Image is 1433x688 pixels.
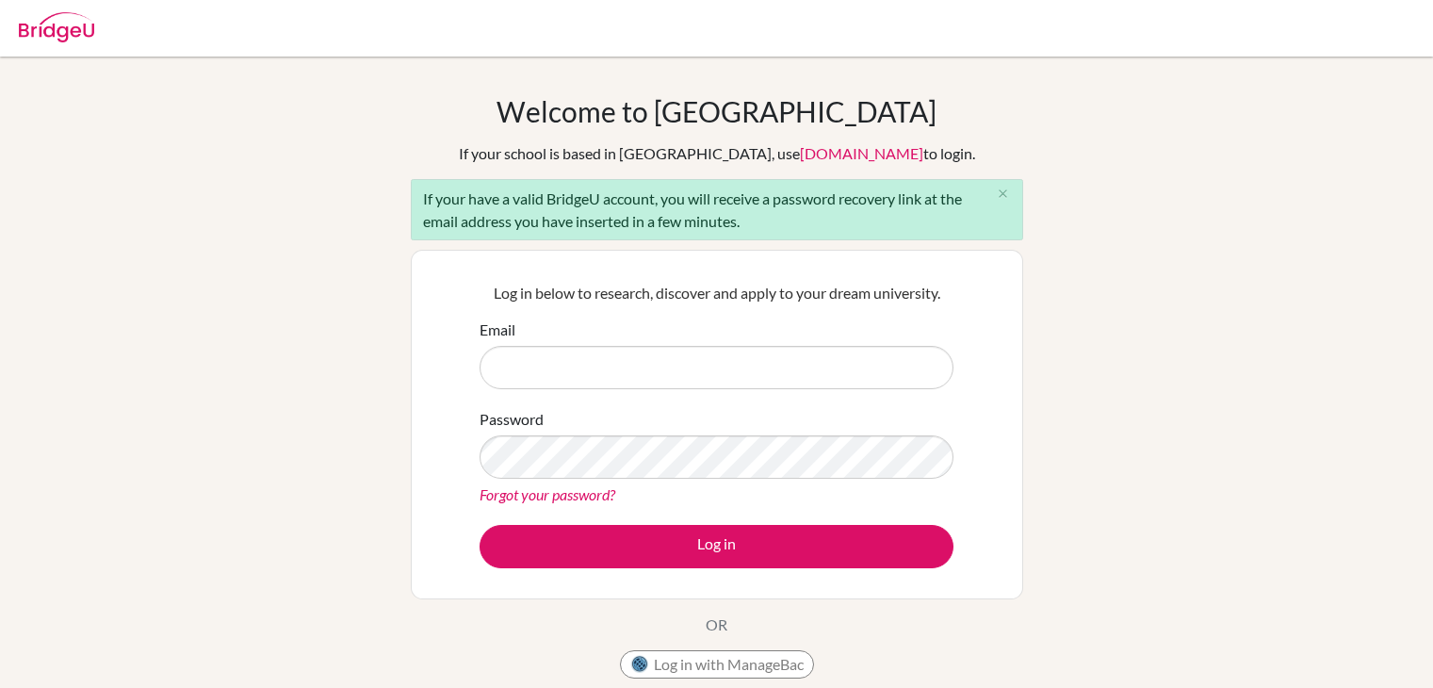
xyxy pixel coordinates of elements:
img: Bridge-U [19,12,94,42]
button: Log in [480,525,953,568]
button: Close [985,180,1022,208]
label: Password [480,408,544,431]
label: Email [480,319,515,341]
i: close [996,187,1010,201]
h1: Welcome to [GEOGRAPHIC_DATA] [497,94,936,128]
button: Log in with ManageBac [620,650,814,679]
div: If your school is based in [GEOGRAPHIC_DATA], use to login. [459,142,975,165]
a: Forgot your password? [480,485,615,503]
p: Log in below to research, discover and apply to your dream university. [480,282,953,304]
p: OR [706,614,727,636]
div: If your have a valid BridgeU account, you will receive a password recovery link at the email addr... [411,179,1023,240]
a: [DOMAIN_NAME] [800,144,923,162]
